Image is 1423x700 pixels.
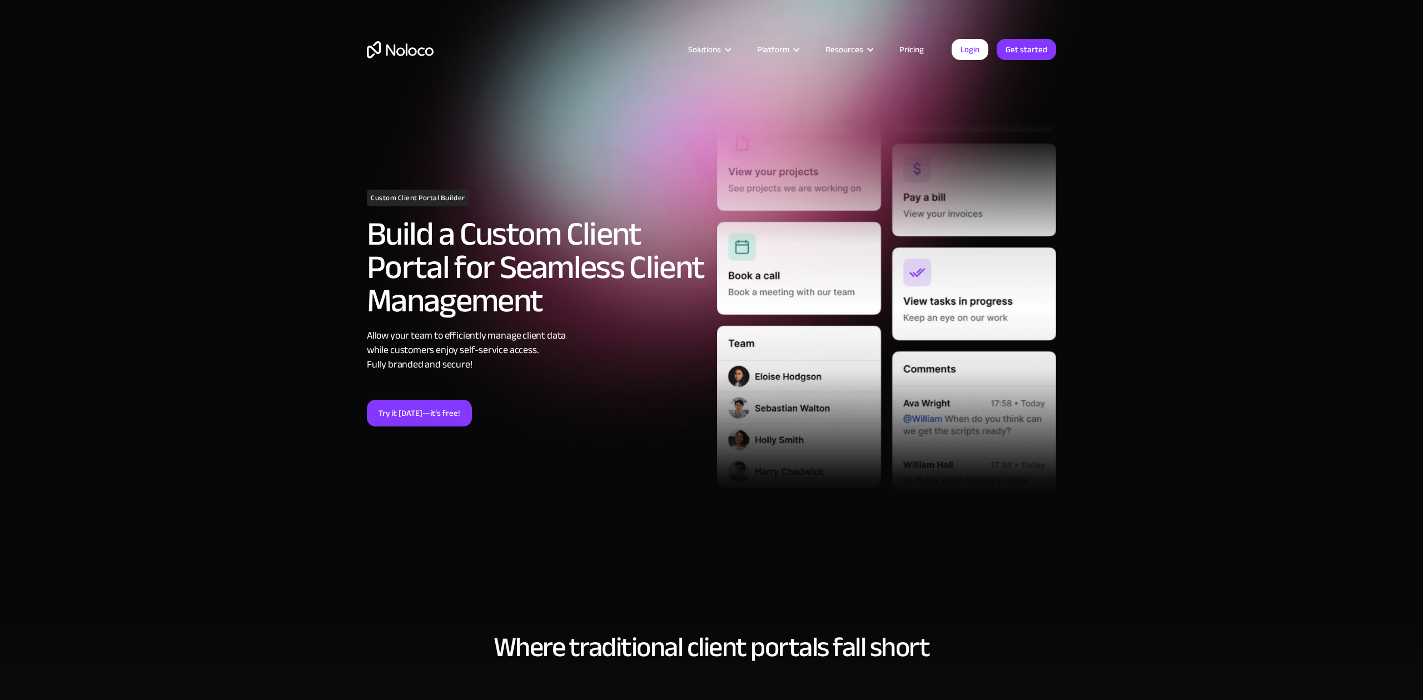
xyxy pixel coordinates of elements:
div: Resources [812,42,885,57]
div: Solutions [674,42,743,57]
h1: Custom Client Portal Builder [367,190,469,206]
div: Solutions [688,42,721,57]
h2: Build a Custom Client Portal for Seamless Client Management [367,217,706,317]
div: Platform [743,42,812,57]
div: Platform [757,42,789,57]
h2: Where traditional client portals fall short [367,632,1056,662]
a: Login [952,39,988,60]
div: Resources [825,42,863,57]
a: Try it [DATE]—it’s free! [367,400,472,426]
a: home [367,41,434,58]
a: Get started [997,39,1056,60]
div: Allow your team to efficiently manage client data while customers enjoy self-service access. Full... [367,329,706,372]
a: Pricing [885,42,938,57]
